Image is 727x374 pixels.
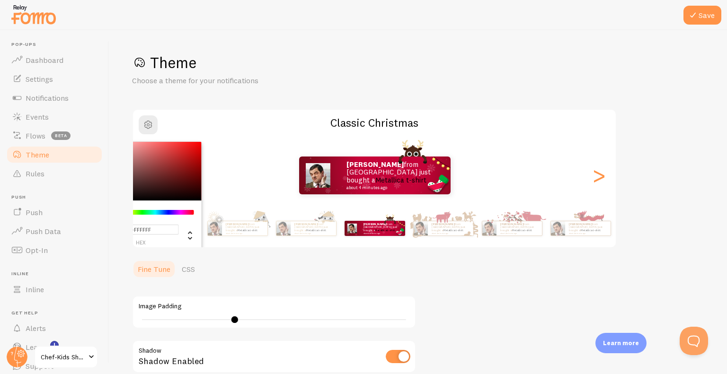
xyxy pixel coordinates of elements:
small: about 4 minutes ago [432,232,469,234]
span: Alerts [26,323,46,333]
a: Metallica t-shirt [375,228,395,232]
span: Opt-In [26,245,48,255]
span: Push [26,208,43,217]
a: Chef-Kids Shop [34,346,98,368]
span: Flows [26,131,45,140]
a: Notifications [6,88,103,107]
span: beta [51,131,71,140]
a: Metallica t-shirt [443,228,463,232]
a: Push [6,203,103,222]
a: Metallica t-shirt [306,228,326,232]
img: Fomo [276,221,290,235]
p: from [GEOGRAPHIC_DATA] just bought a [432,222,470,234]
span: Chef-Kids Shop [41,351,86,363]
p: from [GEOGRAPHIC_DATA] just bought a [363,222,401,234]
span: Push [11,194,103,200]
h1: Theme [132,53,704,72]
a: Metallica t-shirt [580,228,601,232]
span: Dashboard [26,55,63,65]
strong: [PERSON_NAME] [569,222,592,226]
img: Fomo [306,163,330,188]
img: fomo-relay-logo-orange.svg [10,2,57,26]
div: Previous slide [144,141,156,209]
span: Events [26,112,49,122]
a: Dashboard [6,51,103,70]
img: Fomo [347,223,357,233]
label: Image Padding [139,302,409,311]
a: Opt-In [6,241,103,260]
span: Rules [26,169,44,178]
a: Metallica t-shirt [237,228,257,232]
div: Chrome color picker [95,142,202,251]
a: CSS [176,260,201,278]
span: Pop-ups [11,42,103,48]
a: Push Data [6,222,103,241]
span: Theme [26,150,49,159]
a: Metallica t-shirt [375,175,426,184]
span: Inline [26,285,44,294]
p: Choose a theme for your notifications [132,75,359,86]
strong: [PERSON_NAME] [500,222,523,226]
strong: [PERSON_NAME] [346,160,404,169]
a: Flows beta [6,126,103,145]
a: Rules [6,164,103,183]
small: about 4 minutes ago [294,232,331,234]
a: Metallica t-shirt [512,228,532,232]
small: about 4 minutes ago [500,232,537,234]
h2: Classic Christmas [133,115,616,130]
span: Push Data [26,226,61,236]
span: Settings [26,74,53,84]
small: about 4 minutes ago [226,232,263,234]
img: Fomo [550,221,565,235]
span: Learn [26,342,45,352]
p: Learn more [603,339,639,348]
div: Next slide [593,141,604,209]
p: from [GEOGRAPHIC_DATA] just bought a [346,161,441,190]
p: from [GEOGRAPHIC_DATA] just bought a [294,222,332,234]
small: about 4 minutes ago [346,185,438,190]
img: Fomo [482,221,496,235]
a: Learn [6,338,103,357]
strong: [PERSON_NAME] [226,222,248,226]
p: from [GEOGRAPHIC_DATA] just bought a [500,222,538,234]
p: from [GEOGRAPHIC_DATA] just bought a [569,222,607,234]
p: from [GEOGRAPHIC_DATA] just bought a [226,222,264,234]
span: Notifications [26,93,69,103]
div: Change another color definition [179,224,194,246]
strong: [PERSON_NAME] [363,222,386,226]
span: Get Help [11,310,103,316]
svg: <p>Watch New Feature Tutorials!</p> [50,341,59,349]
img: Fomo [207,221,222,235]
span: Inline [11,271,103,277]
a: Theme [6,145,103,164]
div: Learn more [595,333,647,353]
small: about 4 minutes ago [363,232,400,234]
a: Fine Tune [132,260,176,278]
a: Alerts [6,319,103,338]
small: about 4 minutes ago [569,232,606,234]
a: Inline [6,280,103,299]
span: hex [103,240,179,245]
iframe: Help Scout Beacon - Open [680,327,708,355]
a: Settings [6,70,103,88]
strong: [PERSON_NAME] [432,222,454,226]
strong: [PERSON_NAME] [294,222,317,226]
a: Events [6,107,103,126]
